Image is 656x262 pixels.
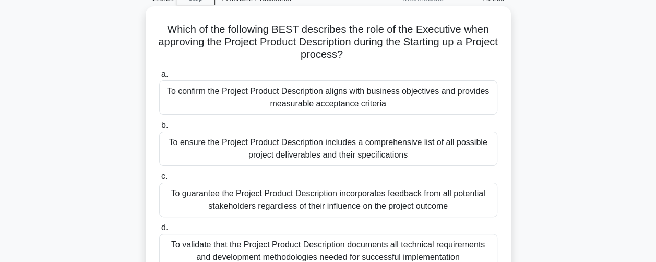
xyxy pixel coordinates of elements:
span: c. [161,172,168,181]
span: b. [161,121,168,129]
span: a. [161,69,168,78]
span: d. [161,223,168,232]
div: To confirm the Project Product Description aligns with business objectives and provides measurabl... [159,80,497,115]
h5: Which of the following BEST describes the role of the Executive when approving the Project Produc... [158,23,498,62]
div: To ensure the Project Product Description includes a comprehensive list of all possible project d... [159,132,497,166]
div: To guarantee the Project Product Description incorporates feedback from all potential stakeholder... [159,183,497,217]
